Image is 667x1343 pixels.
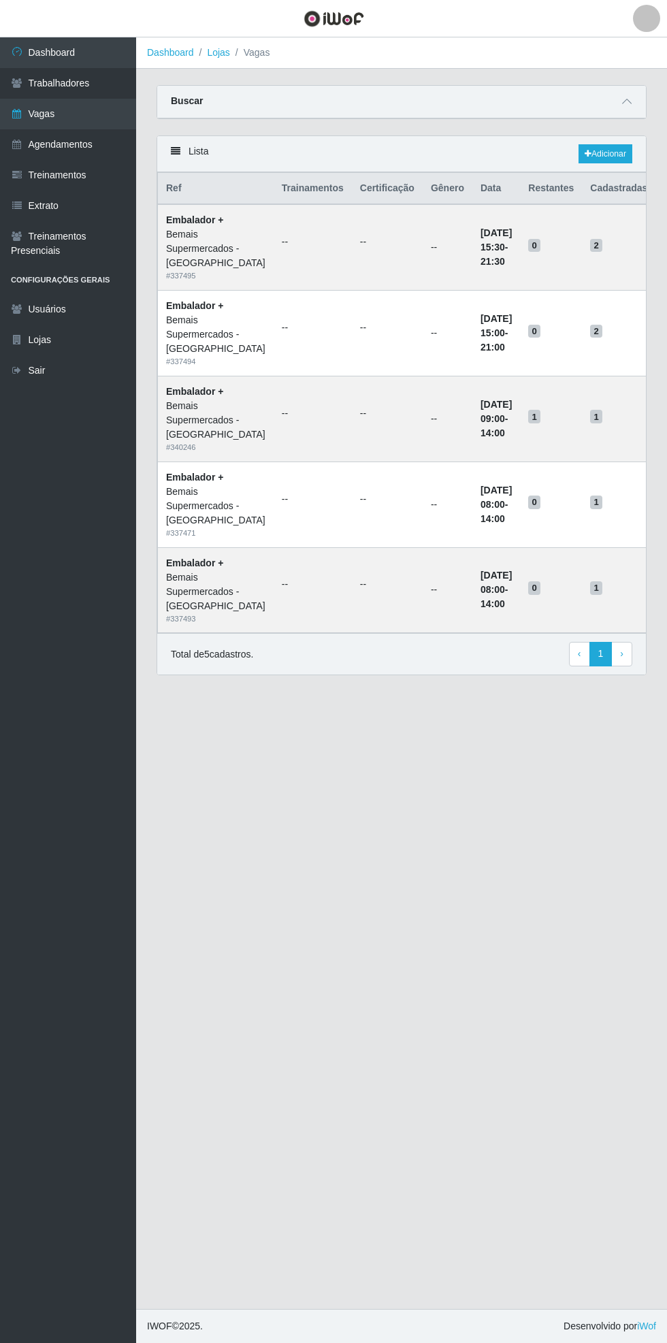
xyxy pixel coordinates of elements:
th: Cadastradas [582,173,655,205]
td: -- [423,204,472,290]
a: Previous [569,642,590,666]
strong: - [481,227,512,267]
p: Total de 5 cadastros. [171,647,253,662]
strong: Embalador + [166,472,223,483]
ul: -- [282,492,344,506]
td: -- [423,462,472,547]
span: © 2025 . [147,1319,203,1333]
span: 1 [590,581,602,595]
ul: -- [360,577,414,592]
strong: Embalador + [166,557,223,568]
td: -- [423,547,472,633]
strong: - [481,399,512,438]
td: -- [423,291,472,376]
span: 0 [528,325,540,338]
div: # 340246 [166,442,265,453]
time: 14:00 [481,598,505,609]
div: # 337494 [166,356,265,368]
span: 1 [590,410,602,423]
time: 14:00 [481,427,505,438]
div: # 337493 [166,613,265,625]
th: Gênero [423,173,472,205]
div: Bemais Supermercados - [GEOGRAPHIC_DATA] [166,227,265,270]
span: IWOF [147,1321,172,1331]
span: Desenvolvido por [564,1319,656,1333]
ul: -- [360,321,414,335]
li: Vagas [230,46,270,60]
time: [DATE] 15:30 [481,227,512,253]
th: Certificação [352,173,423,205]
a: Dashboard [147,47,194,58]
a: 1 [589,642,613,666]
span: 2 [590,325,602,338]
strong: Embalador + [166,386,223,397]
ul: -- [360,492,414,506]
span: 0 [528,239,540,253]
a: Adicionar [579,144,632,163]
nav: pagination [569,642,632,666]
div: Bemais Supermercados - [GEOGRAPHIC_DATA] [166,570,265,613]
time: 14:00 [481,513,505,524]
strong: Embalador + [166,214,223,225]
div: Bemais Supermercados - [GEOGRAPHIC_DATA] [166,313,265,356]
ul: -- [282,321,344,335]
strong: - [481,570,512,609]
th: Trainamentos [274,173,352,205]
div: # 337495 [166,270,265,282]
span: 2 [590,239,602,253]
th: Data [472,173,520,205]
img: CoreUI Logo [304,10,364,27]
time: [DATE] 08:00 [481,570,512,595]
time: 21:00 [481,342,505,353]
ul: -- [360,235,414,249]
a: Next [611,642,632,666]
ul: -- [282,577,344,592]
strong: - [481,313,512,353]
div: Bemais Supermercados - [GEOGRAPHIC_DATA] [166,485,265,528]
time: 21:30 [481,256,505,267]
span: ‹ [578,648,581,659]
th: Restantes [520,173,582,205]
ul: -- [360,406,414,421]
time: [DATE] 15:00 [481,313,512,338]
div: # 337471 [166,528,265,539]
strong: Embalador + [166,300,223,311]
ul: -- [282,406,344,421]
a: iWof [637,1321,656,1331]
strong: Buscar [171,95,203,106]
span: 1 [590,496,602,509]
span: › [620,648,623,659]
a: Lojas [207,47,229,58]
ul: -- [282,235,344,249]
nav: breadcrumb [136,37,667,69]
div: Lista [157,136,646,172]
time: [DATE] 09:00 [481,399,512,424]
span: 1 [528,410,540,423]
div: Bemais Supermercados - [GEOGRAPHIC_DATA] [166,399,265,442]
strong: - [481,485,512,524]
span: 0 [528,581,540,595]
span: 0 [528,496,540,509]
time: [DATE] 08:00 [481,485,512,510]
td: -- [423,376,472,462]
th: Ref [158,173,274,205]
